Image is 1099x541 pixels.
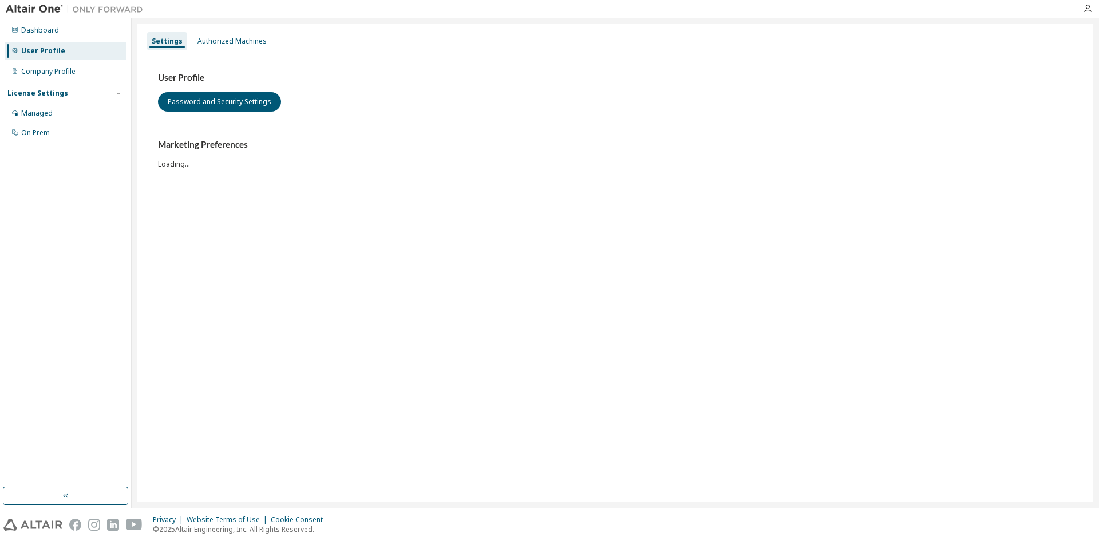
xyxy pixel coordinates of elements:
div: Cookie Consent [271,515,330,524]
img: Altair One [6,3,149,15]
div: Managed [21,109,53,118]
div: Privacy [153,515,187,524]
img: youtube.svg [126,519,143,531]
div: User Profile [21,46,65,56]
div: Company Profile [21,67,76,76]
div: Website Terms of Use [187,515,271,524]
div: Dashboard [21,26,59,35]
div: Authorized Machines [197,37,267,46]
img: facebook.svg [69,519,81,531]
div: Settings [152,37,183,46]
h3: User Profile [158,72,1073,84]
button: Password and Security Settings [158,92,281,112]
img: instagram.svg [88,519,100,531]
img: linkedin.svg [107,519,119,531]
div: License Settings [7,89,68,98]
p: © 2025 Altair Engineering, Inc. All Rights Reserved. [153,524,330,534]
img: altair_logo.svg [3,519,62,531]
div: On Prem [21,128,50,137]
h3: Marketing Preferences [158,139,1073,151]
div: Loading... [158,139,1073,168]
